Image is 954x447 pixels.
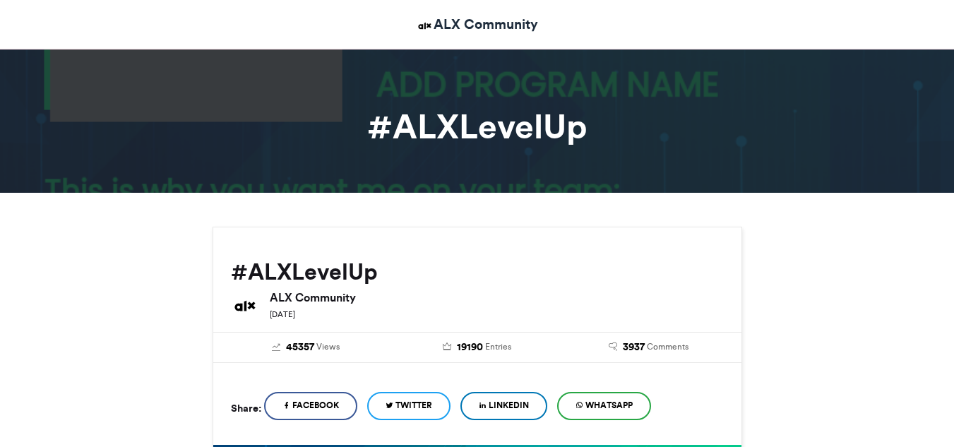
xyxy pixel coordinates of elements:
small: [DATE] [270,309,295,319]
h5: Share: [231,399,261,417]
span: Views [316,340,340,353]
a: 45357 Views [231,340,381,355]
a: 19190 Entries [402,340,552,355]
img: ALX Community [416,17,434,35]
a: LinkedIn [460,392,547,420]
span: WhatsApp [585,399,633,412]
span: Comments [647,340,688,353]
span: Entries [485,340,511,353]
h2: #ALXLevelUp [231,259,724,285]
a: WhatsApp [557,392,651,420]
span: Facebook [292,399,339,412]
span: 45357 [286,340,314,355]
h1: #ALXLevelUp [85,109,869,143]
h6: ALX Community [270,292,724,303]
span: Twitter [395,399,432,412]
img: ALX Community [231,292,259,320]
span: LinkedIn [489,399,529,412]
a: Twitter [367,392,451,420]
span: 3937 [623,340,645,355]
span: 19190 [457,340,483,355]
a: 3937 Comments [573,340,724,355]
a: Facebook [264,392,357,420]
a: ALX Community [416,14,538,35]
